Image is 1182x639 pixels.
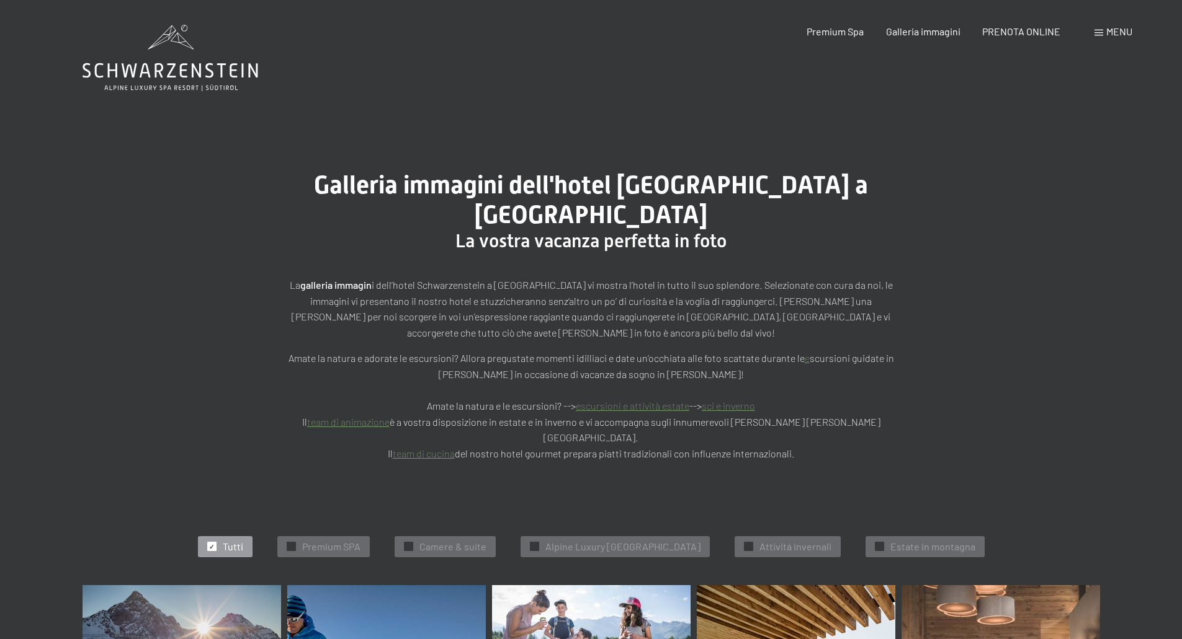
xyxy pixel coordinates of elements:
a: sci e inverno [702,400,755,412]
span: Menu [1106,25,1132,37]
span: Camere & suite [419,540,486,553]
span: Premium SPA [302,540,360,553]
a: e [805,352,810,364]
p: Amate la natura e adorate le escursioni? Allora pregustate momenti idilliaci e date un’occhiata a... [281,350,902,461]
span: La vostra vacanza perfetta in foto [455,230,727,252]
a: Premium Spa [807,25,864,37]
strong: galleria immagin [300,279,372,291]
span: Alpine Luxury [GEOGRAPHIC_DATA] [545,540,701,553]
a: escursioni e attività estate [576,400,689,412]
span: Galleria immagini dell'hotel [GEOGRAPHIC_DATA] a [GEOGRAPHIC_DATA] [314,170,868,229]
span: ✓ [406,542,411,551]
span: ✓ [532,542,537,551]
p: La i dell’hotel Schwarzenstein a [GEOGRAPHIC_DATA] vi mostra l’hotel in tutto il suo splendore. S... [281,277,902,340]
span: Estate in montagna [890,540,975,553]
span: ✓ [877,542,882,551]
span: ✓ [209,542,214,551]
span: Tutti [223,540,243,553]
a: PRENOTA ONLINE [982,25,1060,37]
span: ✓ [746,542,751,551]
span: Attivitá invernali [759,540,831,553]
a: team di animazione [307,416,390,428]
a: team di cucina [393,447,455,459]
span: ✓ [289,542,293,551]
a: Galleria immagini [886,25,960,37]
